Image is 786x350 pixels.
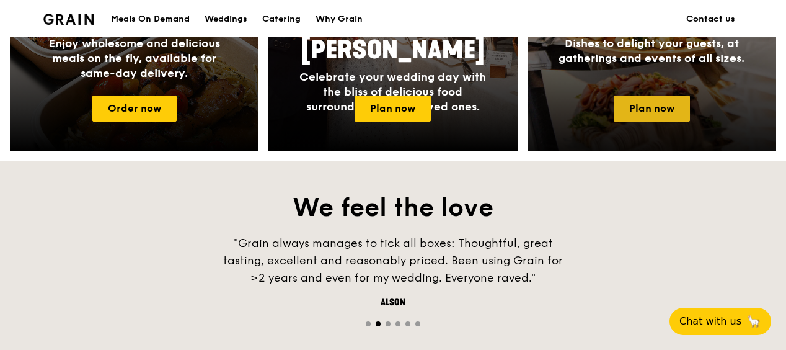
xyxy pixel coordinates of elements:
[415,321,420,326] span: Go to slide 6
[386,321,391,326] span: Go to slide 3
[405,321,410,326] span: Go to slide 5
[299,70,486,114] span: Celebrate your wedding day with the bliss of delicious food surrounded by your loved ones.
[746,314,761,329] span: 🦙
[316,1,363,38] div: Why Grain
[376,321,381,326] span: Go to slide 2
[366,321,371,326] span: Go to slide 1
[308,1,370,38] a: Why Grain
[92,96,177,122] a: Order now
[614,96,690,122] a: Plan now
[197,1,255,38] a: Weddings
[395,321,400,326] span: Go to slide 4
[255,1,308,38] a: Catering
[355,96,431,122] a: Plan now
[207,235,579,287] div: "Grain always manages to tick all boxes: Thoughtful, great tasting, excellent and reasonably pric...
[207,297,579,309] div: Alson
[205,1,247,38] div: Weddings
[669,308,771,335] button: Chat with us🦙
[49,37,220,80] span: Enjoy wholesome and delicious meals on the fly, available for same-day delivery.
[679,1,743,38] a: Contact us
[262,1,301,38] div: Catering
[679,314,741,329] span: Chat with us
[43,14,94,25] img: Grain
[111,1,190,38] div: Meals On Demand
